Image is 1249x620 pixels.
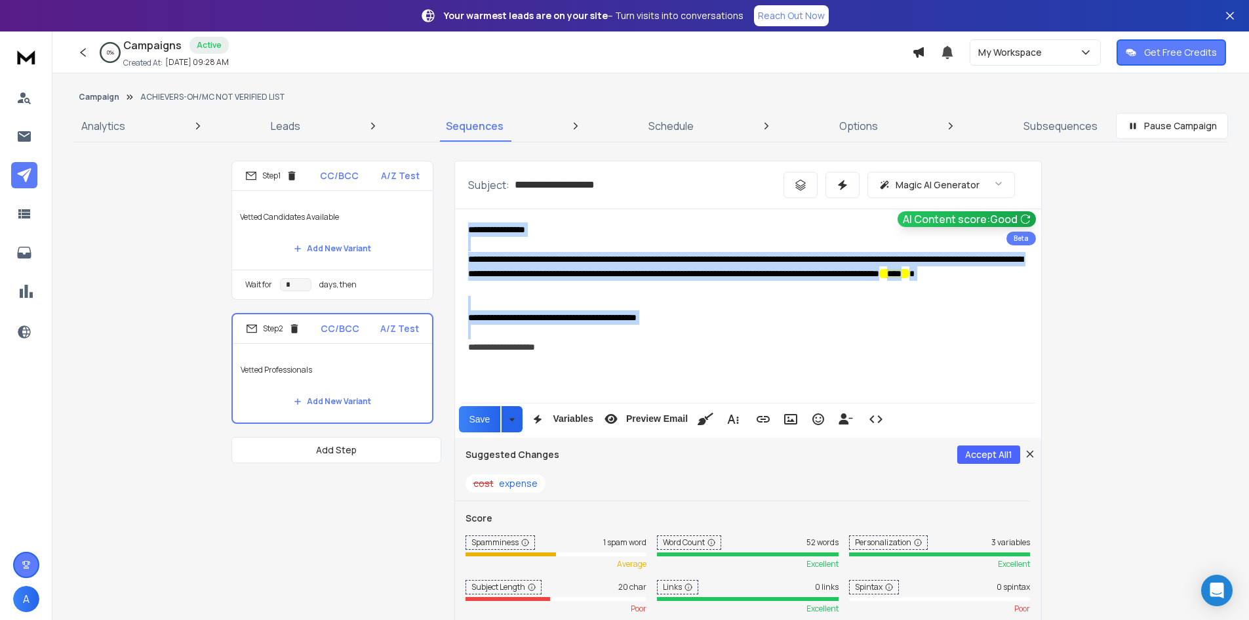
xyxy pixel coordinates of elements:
[603,537,646,548] span: 1 spam word
[867,172,1015,198] button: Magic AI Generator
[381,169,420,182] p: A/Z Test
[466,580,542,594] span: Subject Length
[1117,39,1226,66] button: Get Free Credits
[758,9,825,22] p: Reach Out Now
[283,388,382,415] button: Add New Variant
[468,177,509,193] p: Subject:
[245,170,298,182] div: Step 1
[13,45,39,69] img: logo
[473,477,494,490] span: cost
[806,604,839,614] span: excellent
[631,604,646,614] span: poor
[283,236,382,262] button: Add New Variant
[320,169,359,182] p: CC/BCC
[657,580,698,594] span: Links
[240,199,425,236] p: Vetted Candidates Available
[751,406,776,432] button: Insert Link (Ctrl+K)
[641,110,702,142] a: Schedule
[550,413,596,424] span: Variables
[73,110,133,142] a: Analytics
[721,406,745,432] button: More Text
[81,118,125,134] p: Analytics
[657,535,721,550] span: Word Count
[1201,575,1233,606] div: Open Intercom Messenger
[231,437,441,463] button: Add Step
[446,118,504,134] p: Sequences
[1144,46,1217,59] p: Get Free Credits
[896,178,980,192] p: Magic AI Generator
[123,37,182,53] h1: Campaigns
[380,322,419,335] p: A/Z Test
[849,580,899,594] span: Spintax
[165,57,229,68] p: [DATE] 09:28 AM
[617,559,646,569] span: average
[806,406,831,432] button: Emoticons
[898,211,1036,227] button: AI Content score:Good
[1116,113,1228,139] button: Pause Campaign
[978,46,1047,59] p: My Workspace
[831,110,886,142] a: Options
[245,279,272,290] p: Wait for
[444,9,743,22] p: – Turn visits into conversations
[319,279,357,290] p: days, then
[459,406,501,432] button: Save
[231,313,433,424] li: Step2CC/BCCA/Z TestVetted ProfessionalsAdd New Variant
[624,413,690,424] span: Preview Email
[123,58,163,68] p: Created At:
[1014,604,1030,614] span: poor
[13,586,39,612] button: A
[466,448,559,461] h3: Suggested Changes
[466,535,535,550] span: Spamminess
[525,406,596,432] button: Variables
[438,110,511,142] a: Sequences
[79,92,119,102] button: Campaign
[957,445,1020,464] button: Accept All1
[499,477,538,490] span: expense
[833,406,858,432] button: Insert Unsubscribe Link
[1016,110,1105,142] a: Subsequences
[189,37,229,54] div: Active
[806,537,839,548] span: 52 words
[997,582,1030,592] span: 0 spintax
[263,110,308,142] a: Leads
[648,118,694,134] p: Schedule
[241,352,424,388] p: Vetted Professionals
[246,323,300,335] div: Step 2
[991,537,1030,548] span: 3 variables
[863,406,888,432] button: Code View
[618,582,646,592] span: 20 char
[815,582,839,592] span: 0 links
[778,406,803,432] button: Insert Image (Ctrl+P)
[444,9,608,22] strong: Your warmest leads are on your site
[998,559,1030,569] span: excellent
[466,512,1031,525] h3: Score
[140,92,285,102] p: ACHIEVERS-OH/MC NOT VERIFIED LIST
[849,535,928,550] span: Personalization
[754,5,829,26] a: Reach Out Now
[107,49,114,56] p: 0 %
[1023,118,1098,134] p: Subsequences
[231,161,433,300] li: Step1CC/BCCA/Z TestVetted Candidates AvailableAdd New VariantWait fordays, then
[271,118,300,134] p: Leads
[321,322,359,335] p: CC/BCC
[839,118,878,134] p: Options
[1006,232,1036,245] div: Beta
[599,406,690,432] button: Preview Email
[806,559,839,569] span: excellent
